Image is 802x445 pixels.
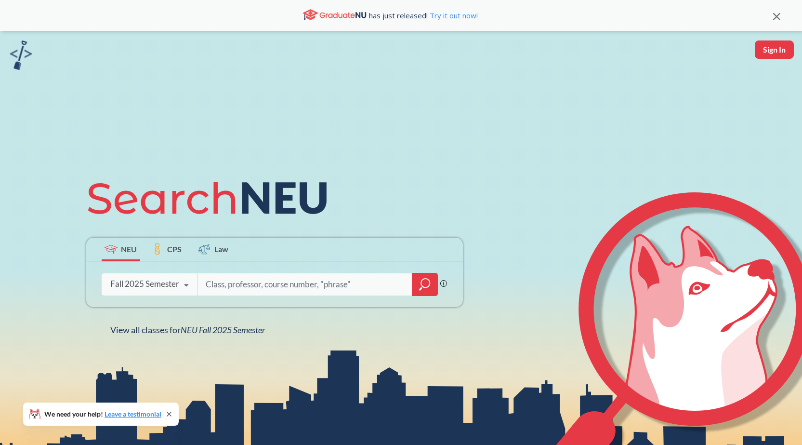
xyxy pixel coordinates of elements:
button: Sign In [755,40,794,59]
span: NEU Fall 2025 Semester [181,324,265,335]
span: NEU [121,243,137,255]
img: sandbox logo [10,40,32,70]
input: Class, professor, course number, "phrase" [205,274,405,295]
div: Fall 2025 Semester [110,279,179,289]
svg: magnifying glass [419,278,431,291]
a: Leave a testimonial [105,410,161,418]
span: CPS [167,243,182,255]
a: sandbox logo [10,40,32,73]
a: Try it out now! [428,11,478,20]
span: We need your help! [44,411,161,418]
span: View all classes for [110,324,265,335]
div: magnifying glass [412,273,438,296]
span: has just released! [369,10,478,21]
span: Law [214,243,228,255]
